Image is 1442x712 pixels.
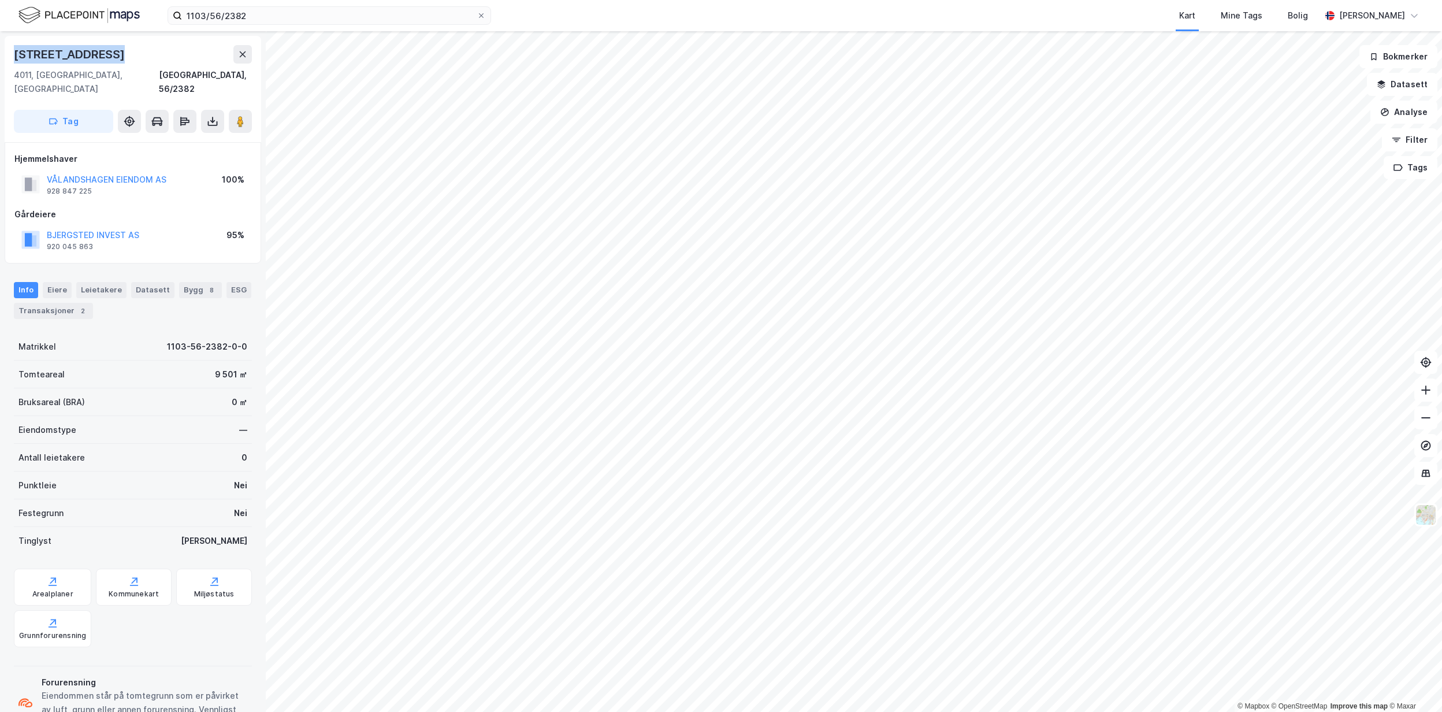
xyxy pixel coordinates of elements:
[14,207,251,221] div: Gårdeiere
[14,282,38,298] div: Info
[18,451,85,465] div: Antall leietakere
[18,506,64,520] div: Festegrunn
[76,282,127,298] div: Leietakere
[14,152,251,166] div: Hjemmelshaver
[234,479,247,492] div: Nei
[241,451,247,465] div: 0
[18,5,140,25] img: logo.f888ab2527a4732fd821a326f86c7f29.svg
[1384,657,1442,712] iframe: Chat Widget
[47,242,93,251] div: 920 045 863
[43,282,72,298] div: Eiere
[167,340,247,354] div: 1103-56-2382-0-0
[206,284,217,296] div: 8
[1384,657,1442,712] div: Kontrollprogram for chat
[1221,9,1262,23] div: Mine Tags
[14,45,127,64] div: [STREET_ADDRESS]
[1415,504,1437,526] img: Z
[18,479,57,492] div: Punktleie
[19,631,86,640] div: Grunnforurensning
[1288,9,1308,23] div: Bolig
[77,305,88,317] div: 2
[42,676,247,689] div: Forurensning
[1382,128,1437,151] button: Filter
[14,68,159,96] div: 4011, [GEOGRAPHIC_DATA], [GEOGRAPHIC_DATA]
[179,282,222,298] div: Bygg
[1339,9,1405,23] div: [PERSON_NAME]
[1179,9,1195,23] div: Kart
[222,173,244,187] div: 100%
[109,589,159,599] div: Kommunekart
[32,589,73,599] div: Arealplaner
[18,395,85,409] div: Bruksareal (BRA)
[18,340,56,354] div: Matrikkel
[182,7,477,24] input: Søk på adresse, matrikkel, gårdeiere, leietakere eller personer
[18,423,76,437] div: Eiendomstype
[226,282,251,298] div: ESG
[234,506,247,520] div: Nei
[18,534,51,548] div: Tinglyst
[131,282,174,298] div: Datasett
[1384,156,1437,179] button: Tags
[215,368,247,381] div: 9 501 ㎡
[1272,702,1328,710] a: OpenStreetMap
[239,423,247,437] div: —
[1237,702,1269,710] a: Mapbox
[1330,702,1388,710] a: Improve this map
[1370,101,1437,124] button: Analyse
[1367,73,1437,96] button: Datasett
[194,589,235,599] div: Miljøstatus
[14,303,93,319] div: Transaksjoner
[226,228,244,242] div: 95%
[1359,45,1437,68] button: Bokmerker
[159,68,252,96] div: [GEOGRAPHIC_DATA], 56/2382
[14,110,113,133] button: Tag
[232,395,247,409] div: 0 ㎡
[47,187,92,196] div: 928 847 225
[18,368,65,381] div: Tomteareal
[181,534,247,548] div: [PERSON_NAME]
